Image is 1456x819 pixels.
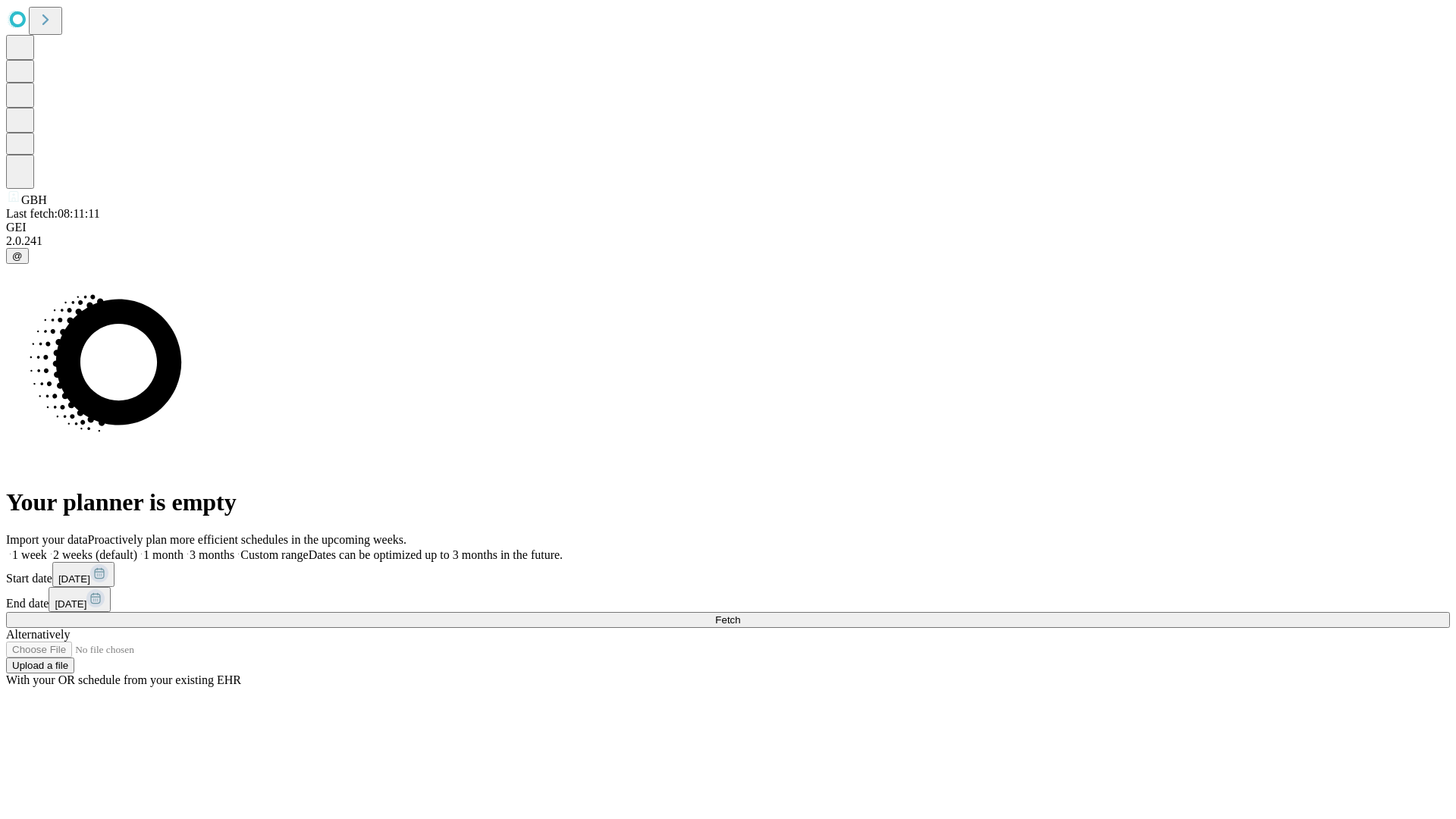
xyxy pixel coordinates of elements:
[6,587,1450,612] div: End date
[55,598,86,610] span: [DATE]
[12,250,23,262] span: @
[52,562,115,587] button: [DATE]
[6,628,70,641] span: Alternatively
[6,234,1450,248] div: 2.0.241
[58,573,90,585] span: [DATE]
[6,562,1450,587] div: Start date
[6,533,88,546] span: Import your data
[6,488,1450,516] h1: Your planner is empty
[6,657,74,673] button: Upload a file
[715,614,740,626] span: Fetch
[21,193,47,206] span: GBH
[49,587,111,612] button: [DATE]
[240,548,308,561] span: Custom range
[143,548,184,561] span: 1 month
[88,533,406,546] span: Proactively plan more efficient schedules in the upcoming weeks.
[6,248,29,264] button: @
[6,673,241,686] span: With your OR schedule from your existing EHR
[6,207,100,220] span: Last fetch: 08:11:11
[190,548,234,561] span: 3 months
[309,548,563,561] span: Dates can be optimized up to 3 months in the future.
[12,548,47,561] span: 1 week
[6,612,1450,628] button: Fetch
[53,548,137,561] span: 2 weeks (default)
[6,221,1450,234] div: GEI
